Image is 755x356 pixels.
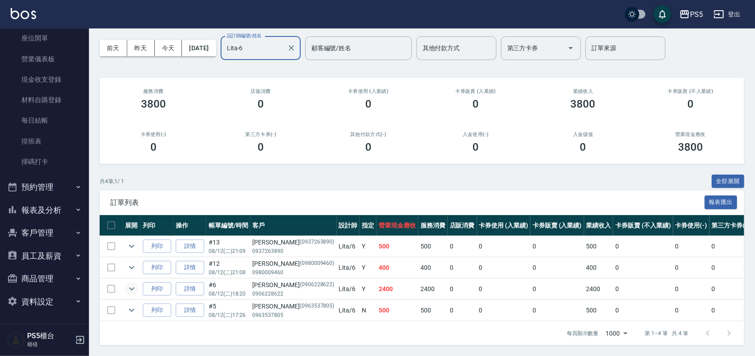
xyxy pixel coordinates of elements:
[433,132,519,137] h2: 入金使用(-)
[206,279,250,300] td: #6
[654,5,671,23] button: save
[206,300,250,321] td: #5
[4,90,85,110] a: 材料自購登錄
[584,257,614,278] td: 400
[376,257,418,278] td: 400
[448,300,477,321] td: 0
[540,88,626,94] h2: 業績收入
[110,88,197,94] h3: 服務消費
[448,279,477,300] td: 0
[433,88,519,94] h2: 卡券販賣 (入業績)
[648,132,734,137] h2: 營業現金應收
[110,132,197,137] h2: 卡券使用(-)
[673,257,710,278] td: 0
[418,215,448,236] th: 服務消費
[253,259,335,268] div: [PERSON_NAME]
[4,176,85,199] button: 預約管理
[253,302,335,311] div: [PERSON_NAME]
[27,332,73,340] h5: PS5櫃台
[705,198,738,206] a: 報表匯出
[584,279,614,300] td: 2400
[337,279,360,300] td: Lita /6
[648,88,734,94] h2: 卡券販賣 (不入業績)
[206,215,250,236] th: 帳單編號/時間
[613,236,673,257] td: 0
[418,279,448,300] td: 2400
[673,215,710,236] th: 卡券使用(-)
[571,98,596,110] h3: 3800
[250,215,337,236] th: 客戶
[4,152,85,172] a: 掃碼打卡
[4,244,85,268] button: 員工及薪資
[530,215,584,236] th: 卡券販賣 (入業績)
[676,5,707,24] button: PS5
[418,257,448,278] td: 400
[710,300,752,321] td: 0
[690,9,703,20] div: PS5
[143,240,171,253] button: 列印
[258,98,264,110] h3: 0
[253,311,335,319] p: 0963537805
[376,215,418,236] th: 營業現金應收
[4,290,85,313] button: 資料設定
[253,238,335,247] div: [PERSON_NAME]
[4,28,85,48] a: 座位開單
[359,279,376,300] td: Y
[143,261,171,275] button: 列印
[540,132,626,137] h2: 入金儲值
[141,98,166,110] h3: 3800
[337,236,360,257] td: Lita /6
[710,279,752,300] td: 0
[141,215,174,236] th: 列印
[613,279,673,300] td: 0
[365,141,371,153] h3: 0
[182,40,216,56] button: [DATE]
[359,236,376,257] td: Y
[712,175,745,188] button: 全部展開
[123,215,141,236] th: 展開
[4,49,85,69] a: 營業儀表板
[418,300,448,321] td: 500
[218,88,304,94] h2: 店販消費
[580,141,586,153] h3: 0
[174,215,206,236] th: 操作
[673,236,710,257] td: 0
[477,300,531,321] td: 0
[176,282,204,296] a: 詳情
[209,247,248,255] p: 08/12 (二) 21:09
[125,282,138,296] button: expand row
[325,88,412,94] h2: 卡券使用 (入業績)
[4,199,85,222] button: 報表及分析
[673,300,710,321] td: 0
[209,290,248,298] p: 08/12 (二) 18:20
[300,238,335,247] p: (0937263890)
[448,236,477,257] td: 0
[705,196,738,209] button: 報表匯出
[253,268,335,276] p: 0980009460
[285,42,298,54] button: Clear
[710,257,752,278] td: 0
[253,280,335,290] div: [PERSON_NAME]
[300,280,335,290] p: (0906228622)
[300,259,335,268] p: (0980009460)
[530,236,584,257] td: 0
[710,236,752,257] td: 0
[645,329,688,337] p: 第 1–4 筆 共 4 筆
[376,279,418,300] td: 2400
[472,98,479,110] h3: 0
[11,8,36,19] img: Logo
[477,279,531,300] td: 0
[613,300,673,321] td: 0
[710,6,744,23] button: 登出
[300,302,335,311] p: (0963537805)
[258,141,264,153] h3: 0
[448,215,477,236] th: 店販消費
[218,132,304,137] h2: 第三方卡券(-)
[564,41,578,55] button: Open
[337,257,360,278] td: Lita /6
[253,290,335,298] p: 0906228622
[477,215,531,236] th: 卡券使用 (入業績)
[584,300,614,321] td: 500
[100,40,127,56] button: 前天
[4,221,85,244] button: 客戶管理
